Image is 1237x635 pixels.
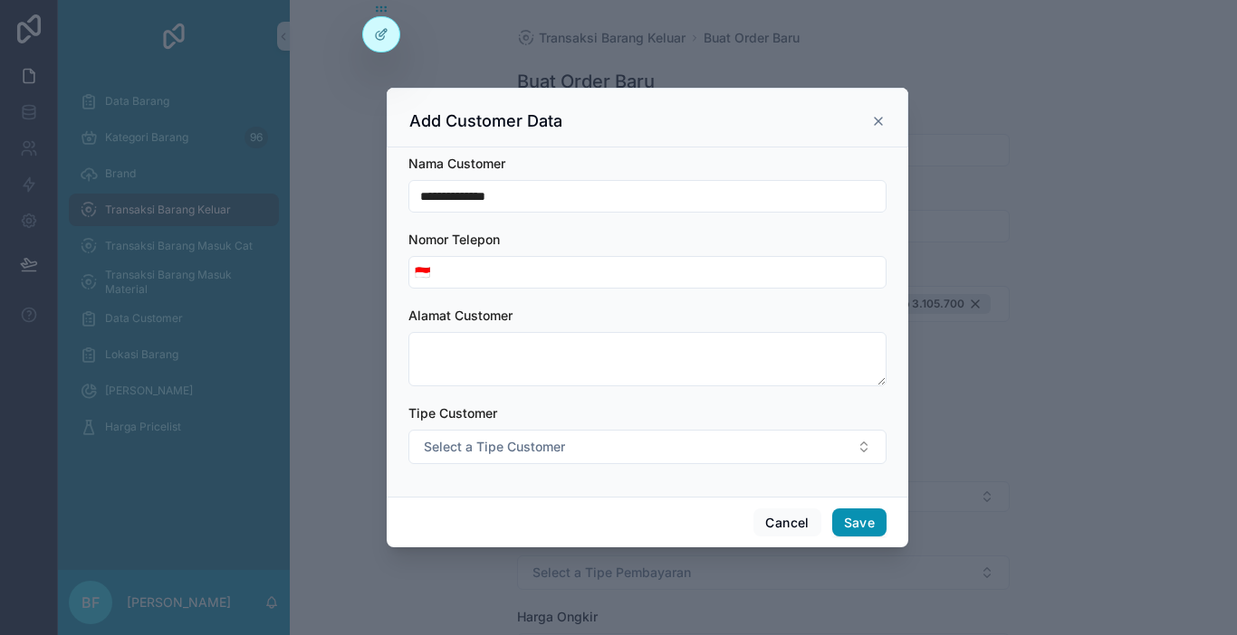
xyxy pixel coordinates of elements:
span: Alamat Customer [408,308,513,323]
button: Select Button [409,256,436,289]
h3: Add Customer Data [409,110,562,132]
button: Select Button [408,430,887,464]
button: Cancel [753,508,820,537]
span: Tipe Customer [408,405,497,421]
span: Select a Tipe Customer [424,438,565,456]
span: Nomor Telepon [408,232,500,247]
button: Save [832,508,887,537]
span: 🇮🇩 [415,263,430,281]
span: Nama Customer [408,156,505,171]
